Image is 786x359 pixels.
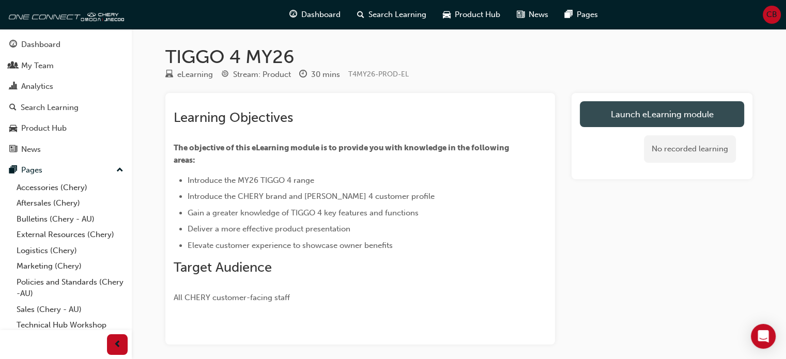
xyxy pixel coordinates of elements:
[4,56,128,75] a: My Team
[12,180,128,196] a: Accessories (Chery)
[443,8,451,21] span: car-icon
[517,8,525,21] span: news-icon
[21,39,60,51] div: Dashboard
[9,103,17,113] span: search-icon
[221,68,291,81] div: Stream
[21,81,53,92] div: Analytics
[4,98,128,117] a: Search Learning
[12,317,128,345] a: Technical Hub Workshop information
[177,69,213,81] div: eLearning
[174,293,290,302] span: All CHERY customer-facing staff
[21,144,41,155] div: News
[9,124,17,133] span: car-icon
[12,243,128,259] a: Logistics (Chery)
[348,70,409,79] span: Learning resource code
[12,302,128,318] a: Sales (Chery - AU)
[751,324,776,349] div: Open Intercom Messenger
[174,259,272,275] span: Target Audience
[188,176,314,185] span: Introduce the MY26 TIGGO 4 range
[4,161,128,180] button: Pages
[435,4,508,25] a: car-iconProduct Hub
[5,4,124,25] img: oneconnect
[21,122,67,134] div: Product Hub
[12,227,128,243] a: External Resources (Chery)
[188,192,435,201] span: Introduce the CHERY brand and [PERSON_NAME] 4 customer profile
[508,4,557,25] a: news-iconNews
[4,77,128,96] a: Analytics
[174,110,293,126] span: Learning Objectives
[577,9,598,21] span: Pages
[4,33,128,161] button: DashboardMy TeamAnalyticsSearch LearningProduct HubNews
[114,338,121,351] span: prev-icon
[9,40,17,50] span: guage-icon
[4,140,128,159] a: News
[12,274,128,302] a: Policies and Standards (Chery -AU)
[12,258,128,274] a: Marketing (Chery)
[165,45,752,68] h1: TIGGO 4 MY26
[4,119,128,138] a: Product Hub
[188,208,419,217] span: Gain a greater knowledge of TIGGO 4 key features and functions
[455,9,500,21] span: Product Hub
[12,195,128,211] a: Aftersales (Chery)
[281,4,349,25] a: guage-iconDashboard
[565,8,573,21] span: pages-icon
[644,135,736,163] div: No recorded learning
[188,224,350,233] span: Deliver a more effective product presentation
[299,70,307,80] span: clock-icon
[9,166,17,175] span: pages-icon
[4,35,128,54] a: Dashboard
[116,164,124,177] span: up-icon
[557,4,606,25] a: pages-iconPages
[580,101,744,127] a: Launch eLearning module
[9,145,17,154] span: news-icon
[165,68,213,81] div: Type
[12,211,128,227] a: Bulletins (Chery - AU)
[368,9,426,21] span: Search Learning
[174,143,511,165] span: The objective of this eLearning module is to provide you with knowledge in the following areas:
[349,4,435,25] a: search-iconSearch Learning
[289,8,297,21] span: guage-icon
[21,102,79,114] div: Search Learning
[188,241,393,250] span: Elevate customer experience to showcase owner benefits
[766,9,777,21] span: CB
[357,8,364,21] span: search-icon
[233,69,291,81] div: Stream: Product
[529,9,548,21] span: News
[21,60,54,72] div: My Team
[299,68,340,81] div: Duration
[9,61,17,71] span: people-icon
[21,164,42,176] div: Pages
[9,82,17,91] span: chart-icon
[311,69,340,81] div: 30 mins
[301,9,341,21] span: Dashboard
[763,6,781,24] button: CB
[165,70,173,80] span: learningResourceType_ELEARNING-icon
[221,70,229,80] span: target-icon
